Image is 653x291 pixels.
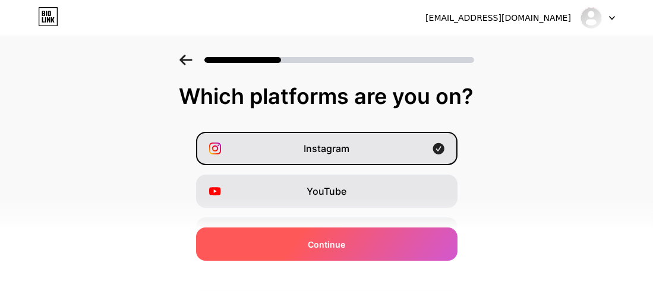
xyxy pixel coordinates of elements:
[307,184,346,198] span: YouTube
[580,7,602,29] img: NAVEEN KUMAR
[308,238,345,251] span: Continue
[304,270,349,284] span: Facebook
[304,141,349,156] span: Instagram
[425,12,571,24] div: [EMAIL_ADDRESS][DOMAIN_NAME]
[12,84,641,108] div: Which platforms are you on?
[312,227,342,241] span: TikTok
